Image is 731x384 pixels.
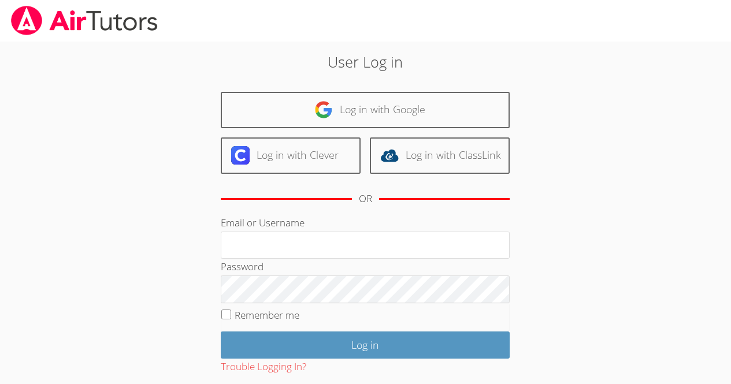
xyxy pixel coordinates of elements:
label: Password [221,260,264,273]
h2: User Log in [168,51,563,73]
a: Log in with Clever [221,137,361,174]
div: OR [359,191,372,207]
a: Log in with Google [221,92,510,128]
a: Log in with ClassLink [370,137,510,174]
img: google-logo-50288ca7cdecda66e5e0955fdab243c47b7ad437acaf1139b6f446037453330a.svg [314,100,333,119]
img: clever-logo-6eab21bc6e7a338710f1a6ff85c0baf02591cd810cc4098c63d3a4b26e2feb20.svg [231,146,250,165]
button: Trouble Logging In? [221,359,306,375]
img: classlink-logo-d6bb404cc1216ec64c9a2012d9dc4662098be43eaf13dc465df04b49fa7ab582.svg [380,146,399,165]
input: Log in [221,331,510,359]
label: Remember me [235,308,299,322]
label: Email or Username [221,216,305,229]
img: airtutors_banner-c4298cdbf04f3fff15de1276eac7730deb9818008684d7c2e4769d2f7ddbe033.png [10,6,159,35]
